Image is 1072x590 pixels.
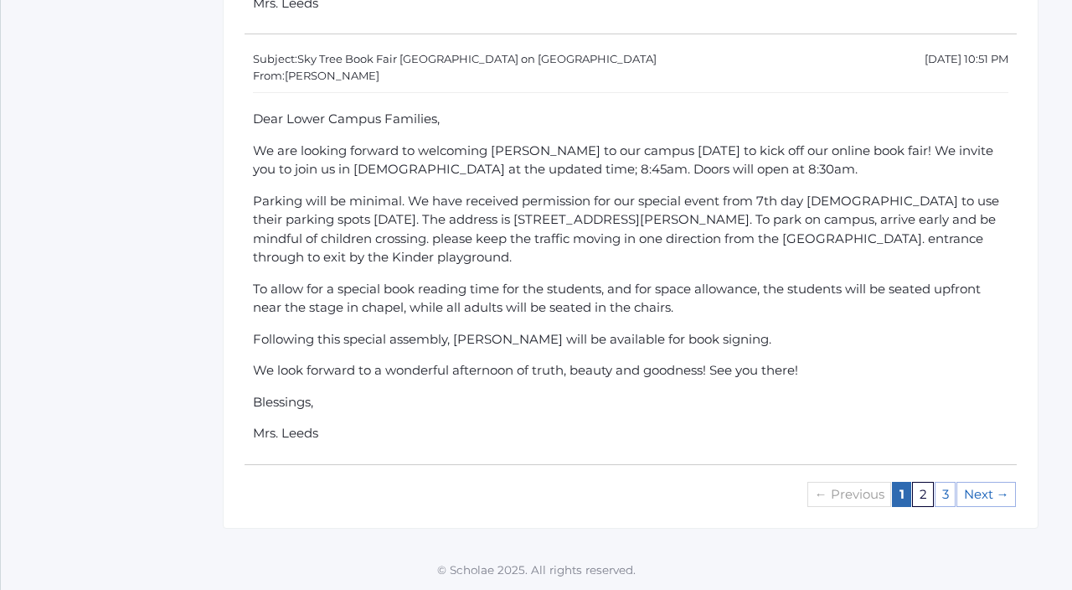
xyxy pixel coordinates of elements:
[253,393,1008,412] p: Blessings,
[253,280,1008,318] p: To allow for a special book reading time for the students, and for space allowance, the students ...
[807,482,891,508] span: Previous page
[925,51,1008,68] div: [DATE] 10:51 PM
[253,361,1008,380] p: We look forward to a wonderful afternoon of truth, beauty and goodness! See you there!
[253,192,1008,267] p: Parking will be minimal. We have received permission for our special event from 7th day [DEMOGRAP...
[253,142,1008,179] p: We are looking forward to welcoming [PERSON_NAME] to our campus [DATE] to kick off our online boo...
[1,562,1072,578] p: © Scholae 2025. All rights reserved.
[892,482,911,508] em: Page 1
[253,330,1008,349] p: Following this special assembly, [PERSON_NAME] will be available for book signing.
[253,51,657,68] div: Sky Tree Book Fair [GEOGRAPHIC_DATA] on [GEOGRAPHIC_DATA]
[253,52,297,65] span: Subject:
[253,424,1008,443] p: Mrs. Leeds
[253,68,1008,85] div: [PERSON_NAME]
[912,482,934,508] a: Page 2
[935,482,956,508] a: Page 3
[807,482,1017,508] div: Pagination
[253,110,1008,129] p: Dear Lower Campus Families,
[956,482,1016,508] a: Next page
[253,69,285,82] span: From:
